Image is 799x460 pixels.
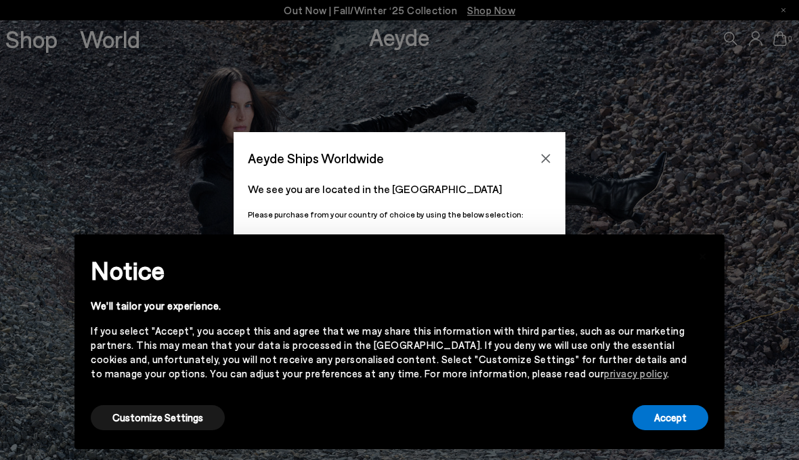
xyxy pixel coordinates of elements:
button: Close [536,148,556,169]
h2: Notice [91,253,687,288]
button: Accept [632,405,708,430]
button: Customize Settings [91,405,225,430]
p: Please purchase from your country of choice by using the below selection: [248,208,551,221]
div: We'll tailor your experience. [91,299,687,313]
span: Aeyde Ships Worldwide [248,146,384,170]
p: We see you are located in the [GEOGRAPHIC_DATA] [248,181,551,197]
a: privacy policy [604,367,667,379]
button: Close this notice [687,238,719,271]
div: If you select "Accept", you accept this and agree that we may share this information with third p... [91,324,687,381]
span: × [698,245,708,264]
